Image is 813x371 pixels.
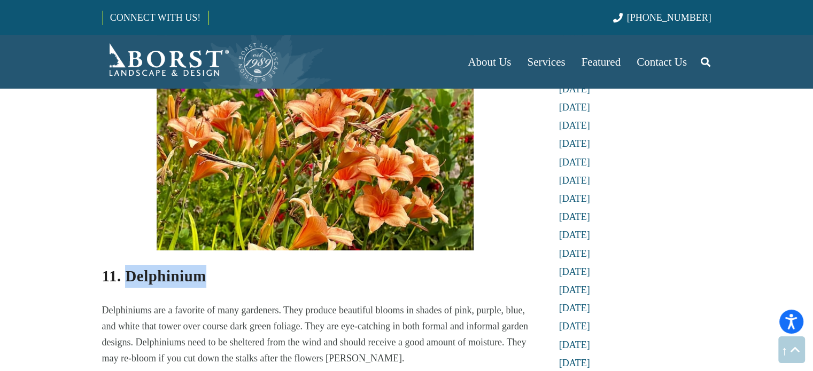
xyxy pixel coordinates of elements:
a: [DATE] [559,157,590,168]
a: [DATE] [559,266,590,277]
a: Back to top [778,336,805,363]
a: [DATE] [559,102,590,113]
span: Services [527,56,565,68]
a: [DATE] [559,175,590,186]
a: [DATE] [559,358,590,368]
a: Featured [574,35,629,89]
a: Contact Us [629,35,695,89]
a: [DATE] [559,285,590,295]
a: [DATE] [559,340,590,350]
strong: 11. Delphinium [102,267,206,285]
a: Borst-Logo [102,41,280,83]
a: Services [519,35,573,89]
a: CONNECT WITH US! [103,5,208,30]
a: [DATE] [559,193,590,204]
a: [DATE] [559,211,590,222]
span: Contact Us [637,56,687,68]
a: [DATE] [559,321,590,331]
a: About Us [460,35,519,89]
p: Delphiniums are a favorite of many gardeners. They produce beautiful blooms in shades of pink, pu... [102,302,529,366]
img: daylily [157,13,474,250]
a: [DATE] [559,230,590,240]
a: [DATE] [559,84,590,94]
span: [PHONE_NUMBER] [627,12,711,23]
a: [DATE] [559,248,590,259]
span: Featured [582,56,621,68]
a: Search [695,49,716,75]
a: [DATE] [559,120,590,131]
a: [DATE] [559,138,590,149]
a: [PHONE_NUMBER] [613,12,711,23]
span: About Us [468,56,511,68]
a: [DATE] [559,303,590,313]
